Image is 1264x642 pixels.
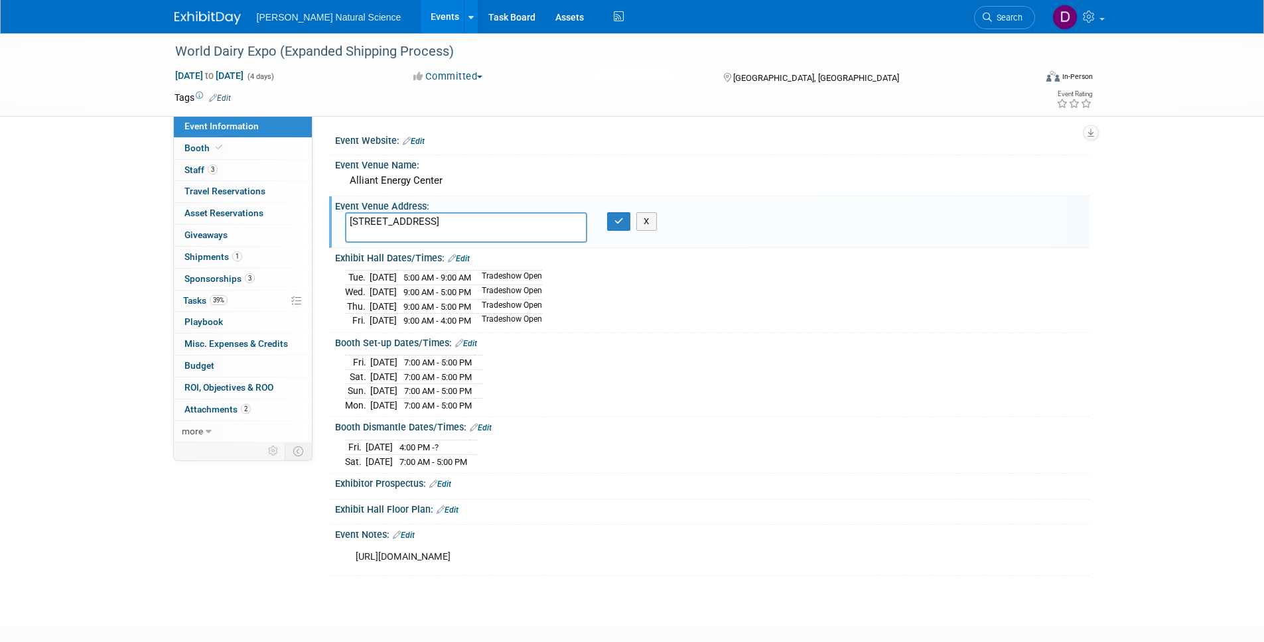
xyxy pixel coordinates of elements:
[448,254,470,263] a: Edit
[174,355,312,377] a: Budget
[636,212,657,231] button: X
[184,186,265,196] span: Travel Reservations
[345,285,370,300] td: Wed.
[1046,71,1060,82] img: Format-Inperson.png
[346,544,944,570] div: [URL][DOMAIN_NAME]
[174,138,312,159] a: Booth
[409,70,488,84] button: Committed
[404,401,472,411] span: 7:00 AM - 5:00 PM
[257,12,401,23] span: [PERSON_NAME] Natural Science
[1052,5,1078,30] img: Dominic Tarantelli
[174,160,312,181] a: Staff3
[974,6,1035,29] a: Search
[370,398,397,412] td: [DATE]
[184,208,263,218] span: Asset Reservations
[184,316,223,327] span: Playbook
[403,302,471,312] span: 9:00 AM - 5:00 PM
[184,229,228,240] span: Giveaways
[474,271,542,285] td: Tradeshow Open
[335,333,1090,350] div: Booth Set-up Dates/Times:
[184,360,214,371] span: Budget
[370,355,397,370] td: [DATE]
[174,225,312,246] a: Giveaways
[370,285,397,300] td: [DATE]
[203,70,216,81] span: to
[366,454,393,468] td: [DATE]
[335,525,1090,542] div: Event Notes:
[174,290,312,312] a: Tasks39%
[366,440,393,455] td: [DATE]
[335,474,1090,491] div: Exhibitor Prospectus:
[174,334,312,355] a: Misc. Expenses & Credits
[216,144,222,151] i: Booth reservation complete
[345,314,370,328] td: Fri.
[262,442,285,460] td: Personalize Event Tab Strip
[1062,72,1093,82] div: In-Person
[474,299,542,314] td: Tradeshow Open
[232,251,242,261] span: 1
[370,299,397,314] td: [DATE]
[345,170,1080,191] div: Alliant Energy Center
[335,499,1090,517] div: Exhibit Hall Floor Plan:
[175,91,231,104] td: Tags
[403,287,471,297] span: 9:00 AM - 5:00 PM
[435,442,439,452] span: ?
[370,271,397,285] td: [DATE]
[399,457,467,467] span: 7:00 AM - 5:00 PM
[245,273,255,283] span: 3
[174,312,312,333] a: Playbook
[403,137,425,146] a: Edit
[370,384,397,399] td: [DATE]
[345,398,370,412] td: Mon.
[210,295,228,305] span: 39%
[470,423,492,432] a: Edit
[345,369,370,384] td: Sat.
[285,442,312,460] td: Toggle Event Tabs
[474,285,542,300] td: Tradeshow Open
[184,121,259,131] span: Event Information
[345,355,370,370] td: Fri.
[733,73,899,83] span: [GEOGRAPHIC_DATA], [GEOGRAPHIC_DATA]
[174,203,312,224] a: Asset Reservations
[174,399,312,420] a: Attachments2
[345,454,366,468] td: Sat.
[184,143,225,153] span: Booth
[246,72,274,81] span: (4 days)
[208,164,218,174] span: 3
[174,181,312,202] a: Travel Reservations
[393,531,415,540] a: Edit
[184,382,273,393] span: ROI, Objectives & ROO
[174,269,312,290] a: Sponsorships3
[992,13,1022,23] span: Search
[184,251,242,262] span: Shipments
[184,338,288,349] span: Misc. Expenses & Credits
[403,273,471,283] span: 5:00 AM - 9:00 AM
[174,247,312,268] a: Shipments1
[182,426,203,436] span: more
[184,273,255,284] span: Sponsorships
[404,386,472,396] span: 7:00 AM - 5:00 PM
[345,384,370,399] td: Sun.
[399,442,439,452] span: 4:00 PM -
[345,299,370,314] td: Thu.
[184,164,218,175] span: Staff
[175,70,244,82] span: [DATE] [DATE]
[183,295,228,306] span: Tasks
[335,131,1090,148] div: Event Website:
[335,196,1090,213] div: Event Venue Address:
[335,417,1090,434] div: Booth Dismantle Dates/Times:
[1056,91,1092,97] div: Event Rating
[370,369,397,384] td: [DATE]
[335,248,1090,265] div: Exhibit Hall Dates/Times:
[335,155,1090,172] div: Event Venue Name:
[455,339,477,348] a: Edit
[241,404,251,414] span: 2
[403,316,471,326] span: 9:00 AM - 4:00 PM
[437,505,458,515] a: Edit
[174,116,312,137] a: Event Information
[429,480,451,489] a: Edit
[209,94,231,103] a: Edit
[345,271,370,285] td: Tue.
[184,404,251,415] span: Attachments
[175,11,241,25] img: ExhibitDay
